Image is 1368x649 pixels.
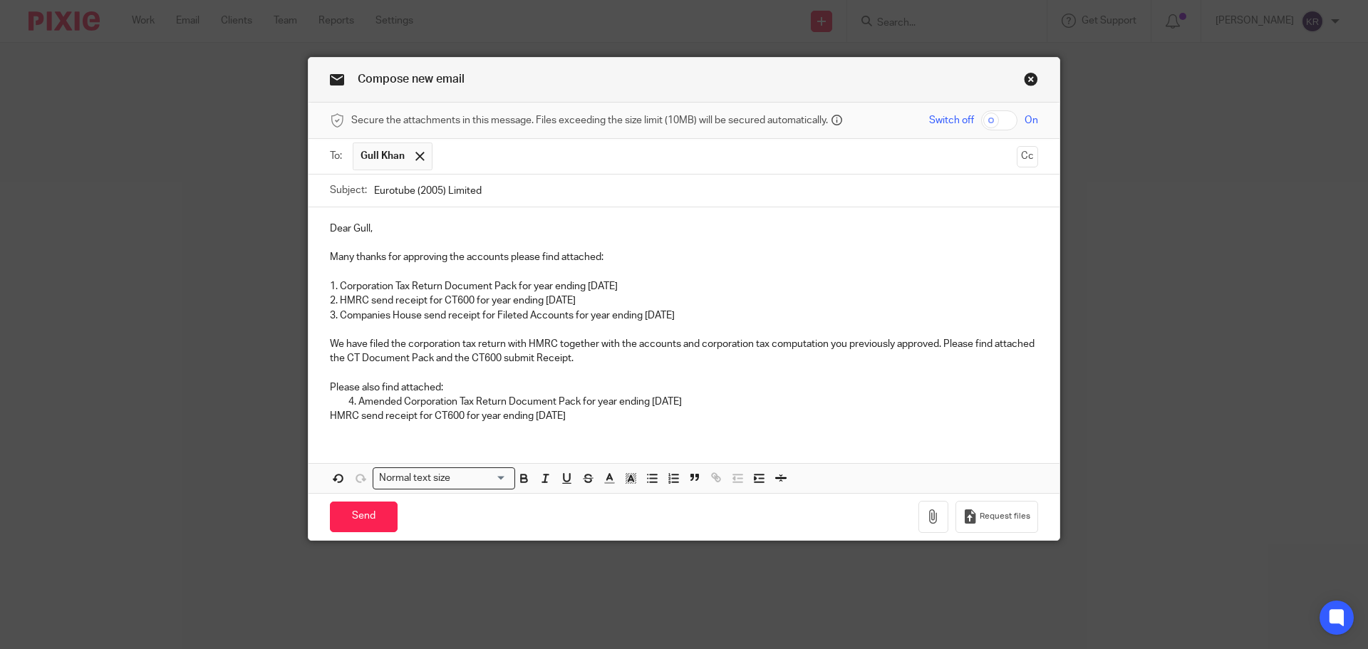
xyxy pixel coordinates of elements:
span: Secure the attachments in this message. Files exceeding the size limit (10MB) will be secured aut... [351,113,828,128]
label: To: [330,149,346,163]
p: 2. HMRC send receipt for CT600 for year ending [DATE] [330,294,1038,308]
div: Search for option [373,467,515,489]
span: Switch off [929,113,974,128]
p: HMRC send receipt for CT600 for year ending [DATE] [330,409,1038,423]
p: Amended Corporation Tax Return Document Pack for year ending [DATE] [358,395,1038,409]
span: Compose new email [358,73,465,85]
label: Subject: [330,183,367,197]
p: 3. Companies House send receipt for Fileted Accounts for year ending [DATE] [330,308,1038,323]
a: Close this dialog window [1024,72,1038,91]
p: 1. Corporation Tax Return Document Pack for year ending [DATE] [330,279,1038,294]
p: Many thanks for approving the accounts please find attached: [330,250,1038,264]
p: Dear Gull, [330,222,1038,236]
span: Request files [980,511,1030,522]
p: We have filed the corporation tax return with HMRC together with the accounts and corporation tax... [330,337,1038,366]
button: Cc [1017,146,1038,167]
p: Please also find attached: [330,380,1038,395]
span: Normal text size [376,471,454,486]
span: On [1025,113,1038,128]
span: Gull Khan [361,149,405,163]
button: Request files [955,501,1038,533]
input: Send [330,502,398,532]
input: Search for option [455,471,507,486]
